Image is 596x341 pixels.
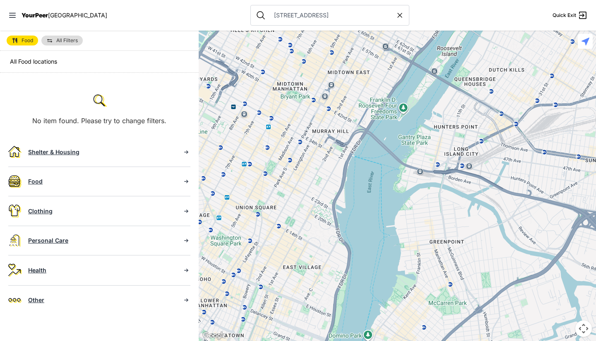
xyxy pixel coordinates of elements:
[575,320,592,337] button: Map camera controls
[28,148,175,156] div: Shelter & Housing
[28,177,175,186] div: Food
[22,38,33,43] span: Food
[28,266,175,274] div: Health
[28,236,175,245] div: Personal Care
[28,296,175,304] div: Other
[8,167,190,196] a: Food
[8,286,190,315] a: Other
[8,255,190,285] a: Health
[56,38,78,43] span: All Filters
[10,58,57,65] span: All Food locations
[553,12,576,19] span: Quick Exit
[22,12,48,19] span: YourPeer
[201,330,228,341] a: Open this area in Google Maps (opens a new window)
[269,11,396,19] input: Search
[48,12,107,19] span: [GEOGRAPHIC_DATA]
[8,137,190,167] a: Shelter & Housing
[7,36,38,45] a: Food
[32,116,166,126] p: No item found. Please try to change filters.
[553,10,588,20] a: Quick Exit
[22,13,107,18] a: YourPeer[GEOGRAPHIC_DATA]
[41,36,83,45] a: All Filters
[28,207,175,215] div: Clothing
[201,330,228,341] img: Google
[8,226,190,255] a: Personal Care
[8,196,190,226] a: Clothing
